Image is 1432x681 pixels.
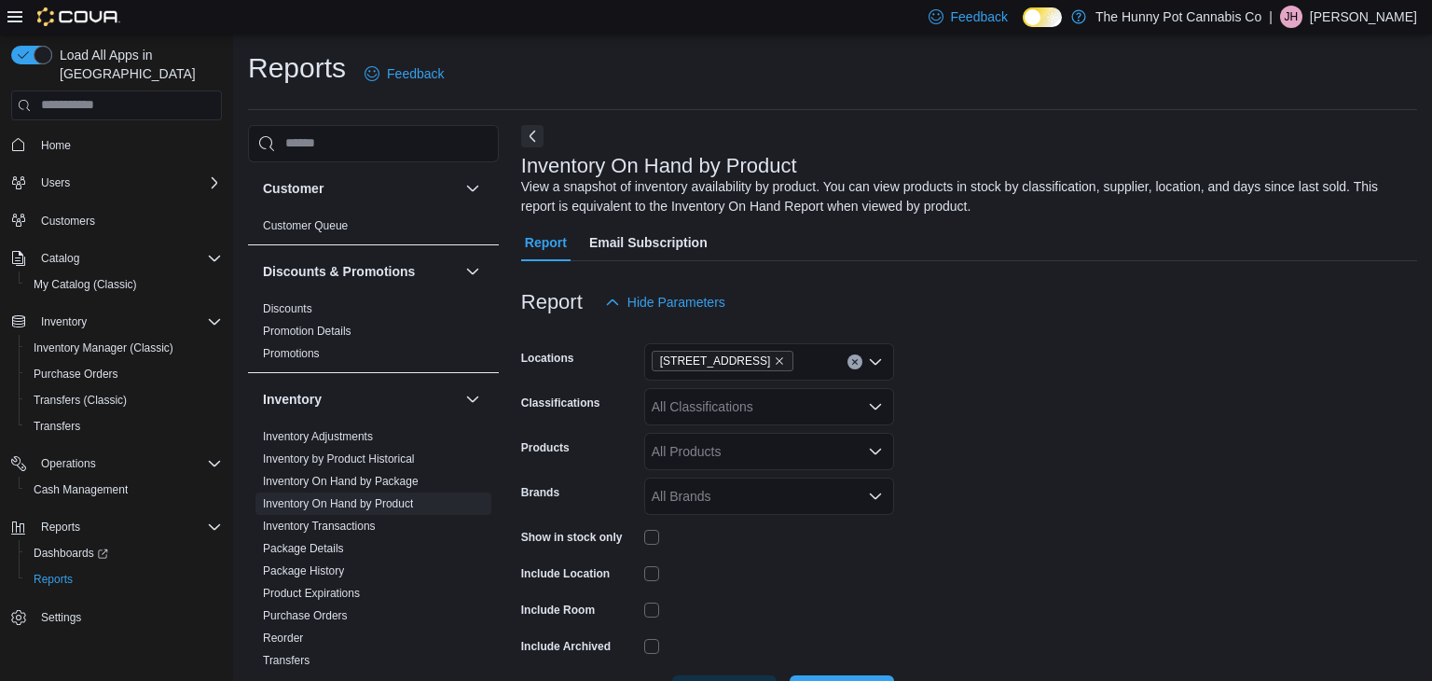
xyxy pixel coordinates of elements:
span: Catalog [41,251,79,266]
a: Reports [26,568,80,591]
span: Reorder [263,631,303,646]
span: Inventory by Product Historical [263,452,415,466]
span: Users [41,175,70,190]
button: Remove 600 Fleet St from selection in this group [774,355,785,367]
a: Discounts [263,302,312,315]
button: Settings [4,604,229,631]
label: Include Location [521,566,610,581]
button: Clear input [847,354,862,369]
button: Operations [4,451,229,477]
a: Inventory On Hand by Product [263,497,413,510]
label: Classifications [521,396,600,410]
span: Reports [34,516,222,538]
span: Transfers (Classic) [26,389,222,411]
button: Discounts & Promotions [263,262,458,281]
span: Email Subscription [589,224,708,261]
span: Purchase Orders [26,363,222,385]
button: Reports [4,514,229,540]
button: Home [4,132,229,159]
p: The Hunny Pot Cannabis Co [1095,6,1261,28]
button: Inventory [263,390,458,409]
a: Inventory On Hand by Package [263,475,419,488]
span: Home [41,138,71,153]
a: Cash Management [26,479,135,501]
span: Settings [41,610,81,625]
span: [STREET_ADDRESS] [660,352,771,370]
span: Settings [34,605,222,629]
a: Dashboards [26,542,116,564]
span: Feedback [951,7,1008,26]
button: Inventory [34,311,94,333]
span: My Catalog (Classic) [34,277,137,292]
span: Dashboards [26,542,222,564]
span: Transfers [26,415,222,438]
span: Package History [263,563,344,578]
span: Purchase Orders [263,608,348,623]
button: Open list of options [868,354,883,369]
span: Home [34,133,222,157]
button: Next [521,125,544,147]
div: Inventory [248,425,499,679]
button: Catalog [4,245,229,271]
button: Reports [34,516,88,538]
a: Feedback [357,55,451,92]
span: Transfers [34,419,80,434]
span: My Catalog (Classic) [26,273,222,296]
span: Transfers [263,653,310,668]
nav: Complex example [11,124,222,680]
label: Brands [521,485,559,500]
button: Discounts & Promotions [461,260,484,283]
span: Customers [41,214,95,229]
button: Open list of options [868,399,883,414]
a: Customers [34,210,103,232]
a: Reorder [263,632,303,645]
button: Inventory Manager (Classic) [19,335,229,361]
span: Inventory [34,311,222,333]
button: Open list of options [868,444,883,459]
span: Promotions [263,346,320,361]
button: My Catalog (Classic) [19,271,229,298]
span: Feedback [387,64,444,83]
button: Customers [4,207,229,234]
button: Users [4,170,229,196]
a: Inventory Transactions [263,520,376,533]
button: Inventory [4,309,229,335]
a: Package History [263,564,344,577]
span: Dashboards [34,546,108,561]
a: Transfers [263,654,310,667]
button: Open list of options [868,489,883,504]
span: Inventory On Hand by Product [263,496,413,511]
a: Dashboards [19,540,229,566]
span: Purchase Orders [34,367,118,382]
span: Cash Management [26,479,222,501]
span: Operations [34,452,222,475]
h1: Reports [248,49,346,87]
h3: Inventory [263,390,322,409]
a: Promotion Details [263,325,351,338]
button: Catalog [34,247,87,270]
a: My Catalog (Classic) [26,273,145,296]
span: Transfers (Classic) [34,393,127,408]
span: Inventory Transactions [263,519,376,534]
span: Customer Queue [263,218,348,233]
a: Purchase Orders [263,609,348,622]
span: Reports [26,568,222,591]
button: Transfers [19,413,229,439]
input: Dark Mode [1023,7,1062,27]
h3: Inventory On Hand by Product [521,155,797,177]
span: Load All Apps in [GEOGRAPHIC_DATA] [52,46,222,83]
span: Product Expirations [263,586,360,601]
button: Users [34,172,77,194]
h3: Report [521,291,583,313]
button: Operations [34,452,103,475]
span: 600 Fleet St [652,351,794,371]
span: JH [1285,6,1299,28]
p: | [1269,6,1273,28]
span: Inventory [41,314,87,329]
a: Inventory Manager (Classic) [26,337,181,359]
button: Purchase Orders [19,361,229,387]
span: Reports [41,520,80,535]
span: Report [525,224,567,261]
button: Customer [461,177,484,200]
div: Jason Harrison [1280,6,1302,28]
